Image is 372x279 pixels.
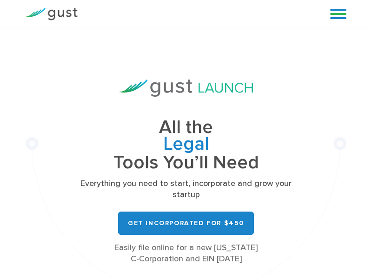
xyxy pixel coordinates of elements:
img: Gust Launch Logo [119,80,253,97]
span: Legal [74,136,299,154]
a: Get Incorporated for $450 [118,212,254,235]
div: Easily file online for a new [US_STATE] C-Corporation and EIN [DATE] [74,242,299,265]
img: Gust Logo [26,8,78,20]
p: Everything you need to start, incorporate and grow your startup [74,178,299,200]
h1: All the Tools You’ll Need [74,119,299,172]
